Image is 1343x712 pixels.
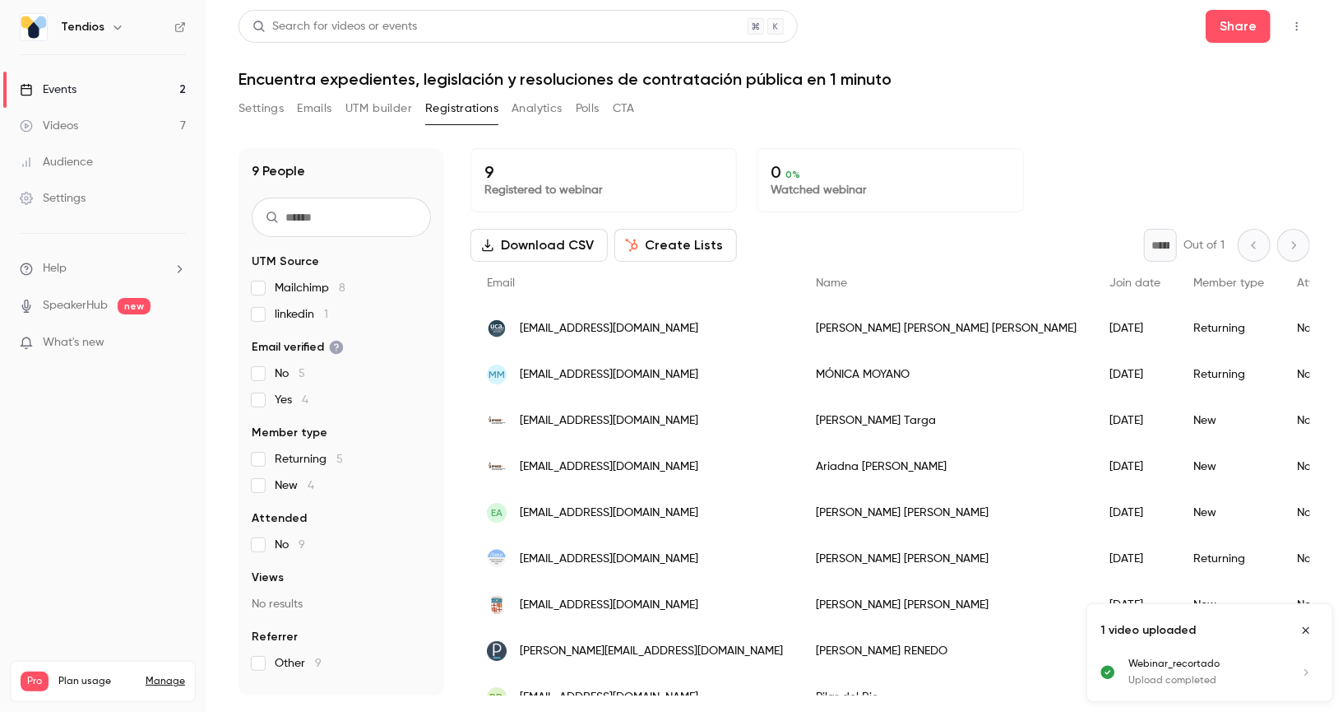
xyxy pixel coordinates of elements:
[297,95,331,122] button: Emails
[520,412,698,430] span: [EMAIL_ADDRESS][DOMAIN_NAME]
[487,641,507,661] img: ayto-arroyomolinos.org
[799,351,1093,398] div: MÓNICA MOYANO
[785,169,800,180] span: 0 %
[252,570,284,586] span: Views
[1093,490,1177,536] div: [DATE]
[520,689,698,706] span: [EMAIL_ADDRESS][DOMAIN_NAME]
[520,643,783,660] span: [PERSON_NAME][EMAIL_ADDRESS][DOMAIN_NAME]
[613,95,635,122] button: CTA
[1093,305,1177,351] div: [DATE]
[275,306,328,323] span: linkedin
[576,95,600,122] button: Polls
[487,549,507,569] img: gss.cat
[275,280,345,296] span: Mailchimp
[275,392,308,408] span: Yes
[512,95,563,122] button: Analytics
[308,480,314,491] span: 4
[520,551,698,568] span: [EMAIL_ADDRESS][DOMAIN_NAME]
[43,297,108,314] a: SpeakerHub
[1206,10,1271,43] button: Share
[20,118,78,134] div: Videos
[20,81,76,98] div: Events
[489,367,505,382] span: MM
[771,182,1009,198] p: Watched webinar
[425,95,498,122] button: Registrations
[61,19,104,35] h6: Tendios
[1293,617,1319,644] button: Close uploads list
[1177,398,1280,444] div: New
[252,254,319,270] span: UTM Source
[1093,444,1177,490] div: [DATE]
[470,229,608,262] button: Download CSV
[490,690,504,705] span: Pd
[1177,305,1280,351] div: Returning
[315,658,322,669] span: 9
[799,490,1093,536] div: [PERSON_NAME] [PERSON_NAME]
[252,161,305,181] h1: 9 People
[238,69,1310,89] h1: Encuentra expedientes, legislación y resoluciones de contratación pública en 1 minuto
[799,444,1093,490] div: Ariadna [PERSON_NAME]
[1087,657,1332,701] ul: Uploads list
[252,18,417,35] div: Search for videos or events
[324,309,328,320] span: 1
[1128,657,1280,672] p: Webinar_recortado
[252,254,431,672] section: facet-groups
[1128,657,1319,688] a: Webinar_recortadoUpload completed
[799,398,1093,444] div: [PERSON_NAME] Targa
[1177,351,1280,398] div: Returning
[252,629,298,645] span: Referrer
[487,319,507,338] img: uca.es
[118,298,151,314] span: new
[520,366,698,384] span: [EMAIL_ADDRESS][DOMAIN_NAME]
[1177,582,1280,628] div: New
[20,154,93,170] div: Audience
[336,454,343,465] span: 5
[58,675,136,688] span: Plan usage
[252,596,431,612] p: No results
[21,14,47,40] img: Tendios
[487,411,507,430] img: iphes.cat
[275,537,305,553] span: No
[275,365,305,382] span: No
[484,162,723,182] p: 9
[771,162,1009,182] p: 0
[299,539,305,551] span: 9
[252,510,307,527] span: Attended
[799,536,1093,582] div: [PERSON_NAME] [PERSON_NAME]
[252,425,327,441] span: Member type
[1093,398,1177,444] div: [DATE]
[302,394,308,406] span: 4
[1093,351,1177,398] div: [DATE]
[487,595,507,615] img: il3.ub.edu
[146,675,185,688] a: Manage
[299,368,305,379] span: 5
[20,190,86,207] div: Settings
[345,95,412,122] button: UTM builder
[1100,622,1196,639] p: 1 video uploaded
[43,260,67,277] span: Help
[520,320,698,337] span: [EMAIL_ADDRESS][DOMAIN_NAME]
[799,582,1093,628] div: [PERSON_NAME] [PERSON_NAME]
[1128,673,1280,688] p: Upload completed
[1177,536,1280,582] div: Returning
[487,277,515,289] span: Email
[1093,536,1177,582] div: [DATE]
[816,277,847,289] span: Name
[520,458,698,476] span: [EMAIL_ADDRESS][DOMAIN_NAME]
[520,597,698,614] span: [EMAIL_ADDRESS][DOMAIN_NAME]
[1183,237,1225,254] p: Out of 1
[275,655,322,672] span: Other
[1093,582,1177,628] div: [DATE]
[1109,277,1160,289] span: Join date
[799,628,1093,674] div: [PERSON_NAME] RENEDO
[339,282,345,294] span: 8
[491,505,502,520] span: EA
[43,334,104,351] span: What's new
[252,339,344,356] span: Email verified
[484,182,723,198] p: Registered to webinar
[614,229,737,262] button: Create Lists
[487,457,507,477] img: iphes.cat
[1177,444,1280,490] div: New
[1177,490,1280,536] div: New
[21,672,49,691] span: Pro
